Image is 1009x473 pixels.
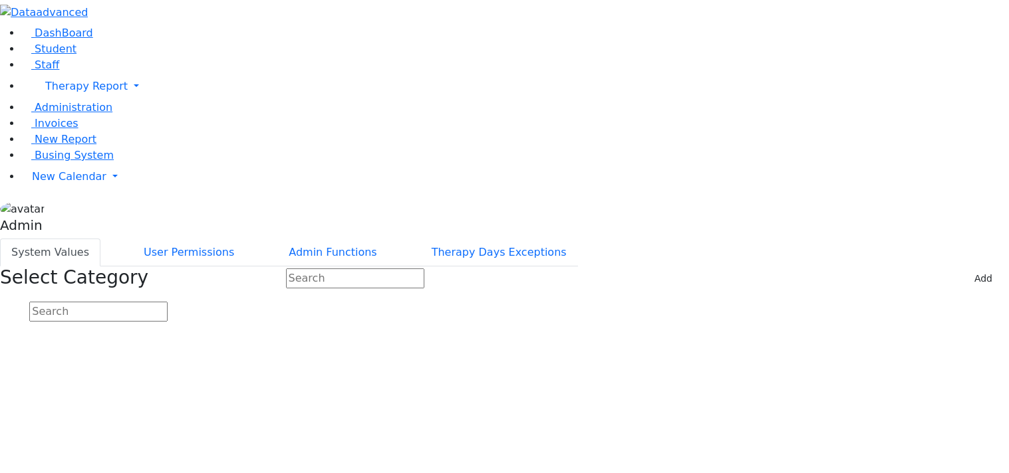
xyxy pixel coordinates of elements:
button: Therapy Days Exceptions [420,238,578,266]
span: DashBoard [35,27,93,39]
a: Invoices [21,117,78,130]
button: Add [968,268,998,289]
a: Student [21,43,76,55]
span: Staff [35,58,59,71]
span: Busing System [35,149,114,161]
a: Staff [21,58,59,71]
span: Therapy Report [45,80,128,92]
span: Student [35,43,76,55]
a: Therapy Report [21,73,1009,100]
a: Busing System [21,149,114,161]
a: DashBoard [21,27,93,39]
button: User Permissions [132,238,245,266]
input: Search [286,268,424,288]
a: Administration [21,101,112,114]
a: New Report [21,133,96,145]
a: New Calendar [21,163,1009,190]
span: Administration [35,101,112,114]
span: New Report [35,133,96,145]
input: Search [29,302,168,322]
span: Invoices [35,117,78,130]
span: New Calendar [32,170,106,183]
button: Admin Functions [277,238,388,266]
